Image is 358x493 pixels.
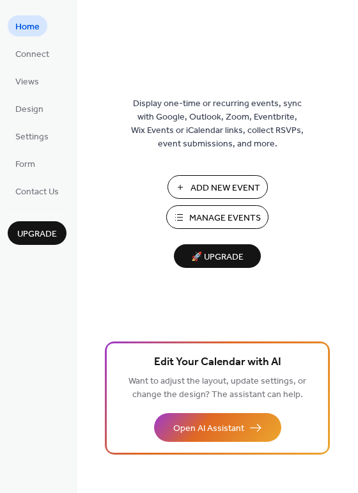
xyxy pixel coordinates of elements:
span: Views [15,75,39,89]
a: Design [8,98,51,119]
button: 🚀 Upgrade [174,244,261,268]
span: Want to adjust the layout, update settings, or change the design? The assistant can help. [128,373,306,403]
button: Upgrade [8,221,66,245]
a: Contact Us [8,180,66,201]
span: Manage Events [189,212,261,225]
span: Connect [15,48,49,61]
span: Contact Us [15,185,59,199]
a: Form [8,153,43,174]
a: Connect [8,43,57,64]
span: 🚀 Upgrade [182,249,253,266]
span: Upgrade [17,228,57,241]
button: Manage Events [166,205,268,229]
button: Add New Event [167,175,268,199]
span: Add New Event [191,182,260,195]
button: Open AI Assistant [154,413,281,442]
span: Form [15,158,35,171]
span: Open AI Assistant [173,422,244,435]
a: Home [8,15,47,36]
span: Design [15,103,43,116]
a: Settings [8,125,56,146]
span: Edit Your Calendar with AI [154,354,281,372]
span: Settings [15,130,49,144]
span: Display one-time or recurring events, sync with Google, Outlook, Zoom, Eventbrite, Wix Events or ... [131,97,304,151]
a: Views [8,70,47,91]
span: Home [15,20,40,34]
